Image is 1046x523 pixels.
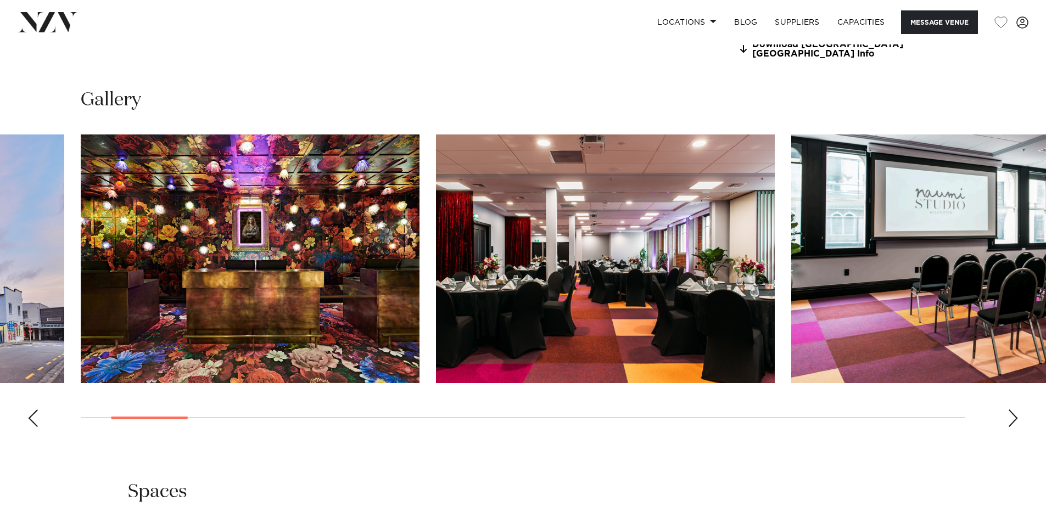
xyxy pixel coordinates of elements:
[81,88,141,113] h2: Gallery
[725,10,766,34] a: BLOG
[648,10,725,34] a: Locations
[128,480,187,504] h2: Spaces
[436,134,775,383] swiper-slide: 3 / 29
[901,10,978,34] button: Message Venue
[18,12,77,32] img: nzv-logo.png
[829,10,894,34] a: Capacities
[740,40,919,59] a: Download [GEOGRAPHIC_DATA] [GEOGRAPHIC_DATA] Info
[766,10,828,34] a: SUPPLIERS
[81,134,419,383] swiper-slide: 2 / 29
